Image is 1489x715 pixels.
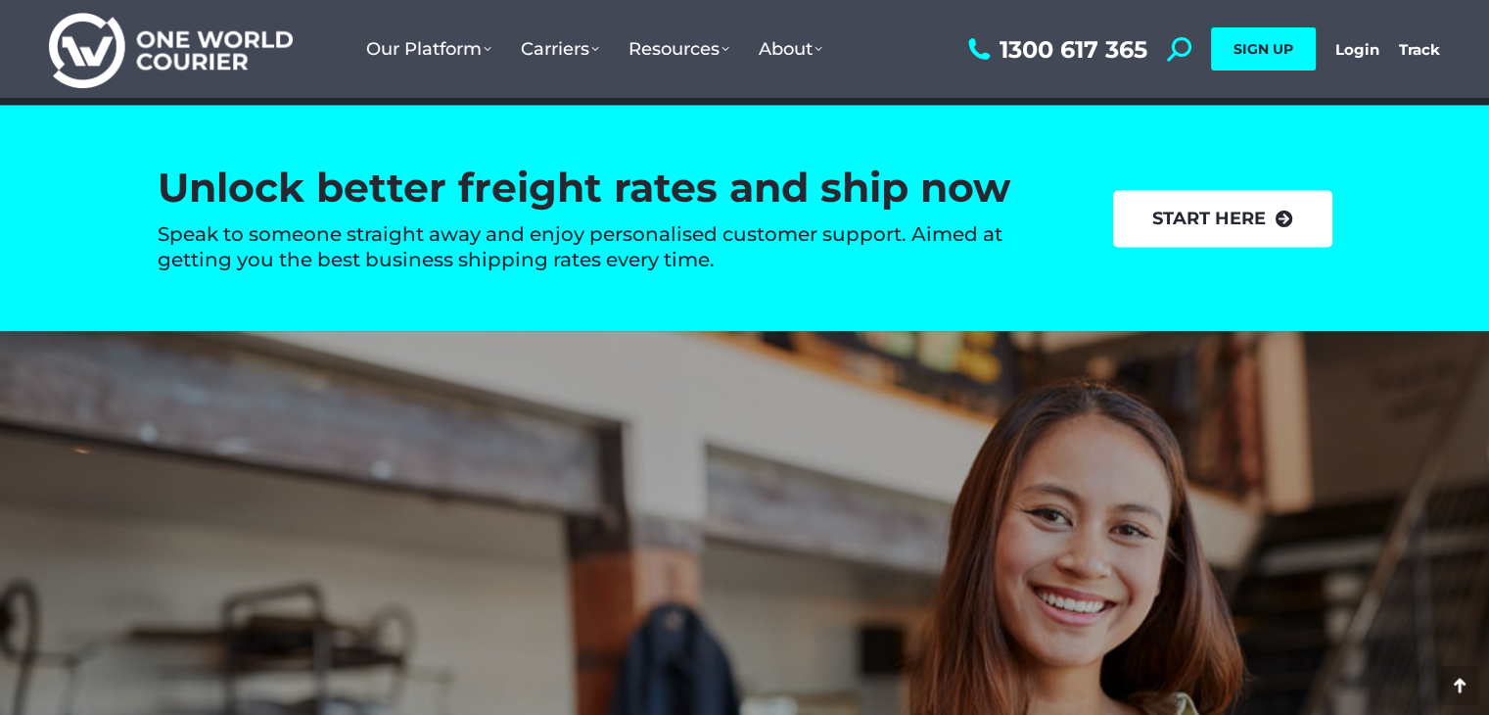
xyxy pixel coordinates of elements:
a: start here [1113,190,1332,247]
a: Login [1335,40,1379,59]
a: Our Platform [351,19,506,79]
a: 1300 617 365 [963,37,1147,62]
span: About [759,38,822,60]
a: Resources [614,19,744,79]
span: Resources [628,38,729,60]
a: SIGN UP [1211,27,1316,71]
h4: Speak to someone straight away and enjoy personalised customer support. Aimed at getting you the ... [158,221,1029,272]
a: About [744,19,837,79]
img: One World Courier [49,10,293,89]
h2: Unlock better freight rates and ship now [158,164,1029,212]
span: Carriers [521,38,599,60]
span: Our Platform [366,38,491,60]
a: Track [1399,40,1440,59]
a: Carriers [506,19,614,79]
span: SIGN UP [1233,40,1293,58]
